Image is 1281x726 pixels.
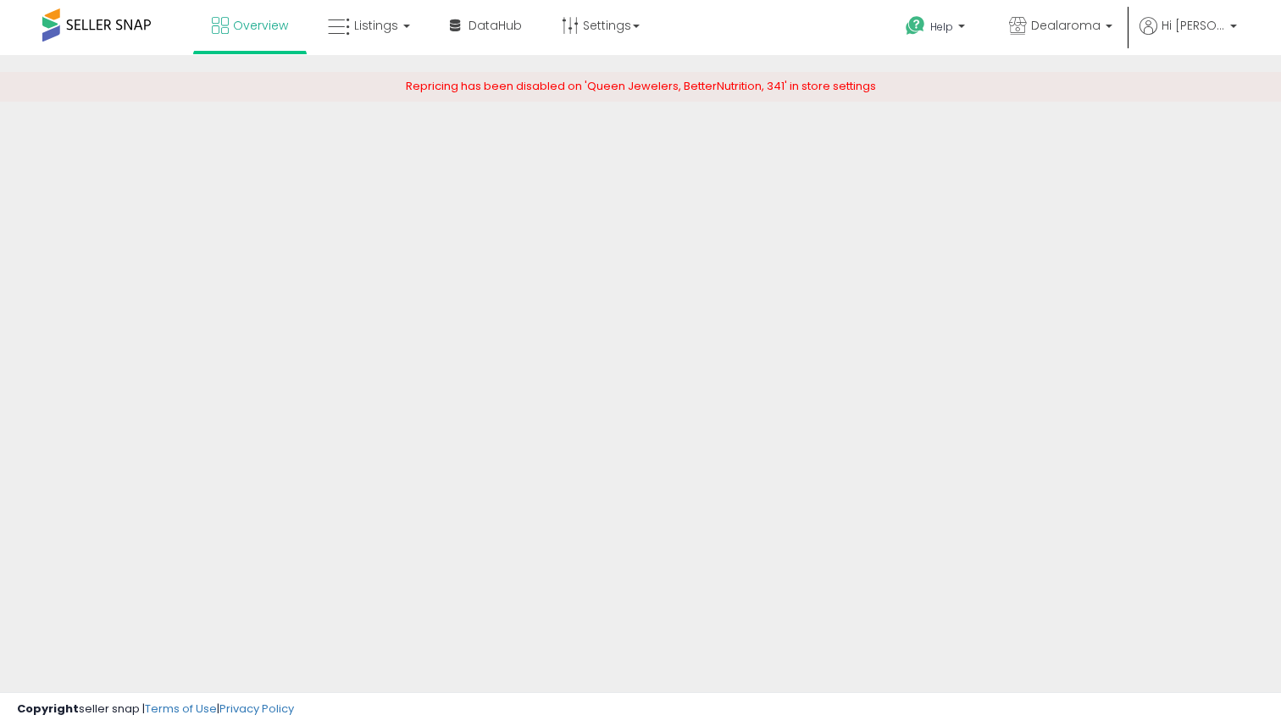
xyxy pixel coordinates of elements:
[469,17,522,34] span: DataHub
[930,19,953,34] span: Help
[1140,17,1237,55] a: Hi [PERSON_NAME]
[354,17,398,34] span: Listings
[17,701,294,718] div: seller snap | |
[1162,17,1225,34] span: Hi [PERSON_NAME]
[233,17,288,34] span: Overview
[1031,17,1101,34] span: Dealaroma
[905,15,926,36] i: Get Help
[892,3,982,55] a: Help
[406,78,876,94] span: Repricing has been disabled on 'Queen Jewelers, BetterNutrition, 341' in store settings
[219,701,294,717] a: Privacy Policy
[145,701,217,717] a: Terms of Use
[17,701,79,717] strong: Copyright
